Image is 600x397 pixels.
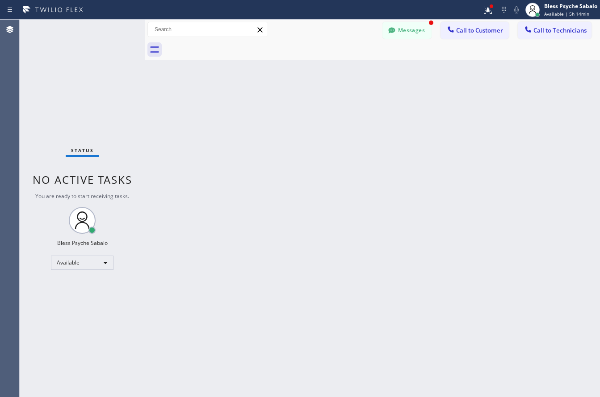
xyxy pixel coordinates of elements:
[441,22,509,39] button: Call to Customer
[51,256,113,270] div: Available
[533,26,587,34] span: Call to Technicians
[510,4,523,16] button: Mute
[382,22,432,39] button: Messages
[33,172,132,187] span: No active tasks
[35,192,129,200] span: You are ready to start receiving tasks.
[57,239,108,247] div: Bless Psyche Sabalo
[71,147,94,153] span: Status
[544,2,597,10] div: Bless Psyche Sabalo
[518,22,592,39] button: Call to Technicians
[544,11,589,17] span: Available | 5h 14min
[148,22,268,37] input: Search
[456,26,503,34] span: Call to Customer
